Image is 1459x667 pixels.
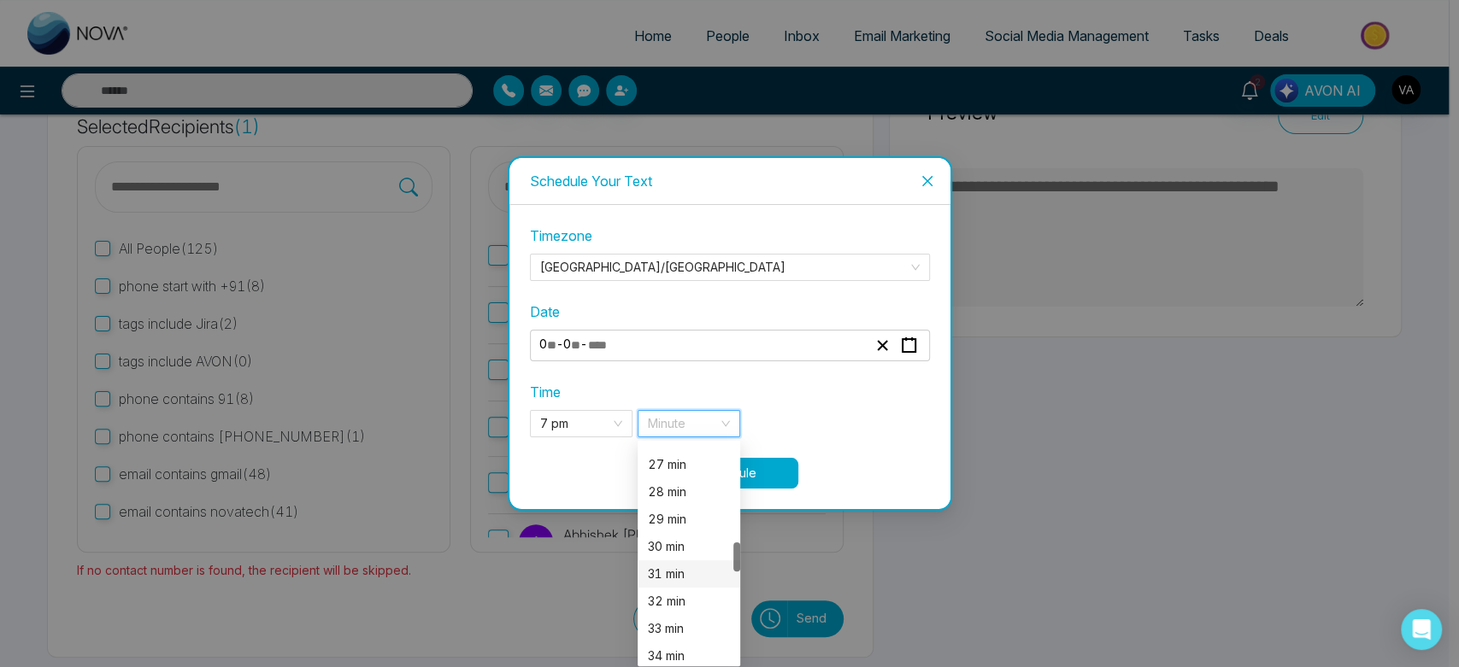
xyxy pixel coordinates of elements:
[638,451,740,478] div: 27 min
[648,619,730,638] div: 33 min
[648,537,730,556] div: 30 min
[648,592,730,611] div: 32 min
[638,588,740,615] div: 32 min
[904,158,950,204] button: Close
[648,510,730,529] div: 29 min
[1401,609,1442,650] div: Open Intercom Messenger
[638,560,740,588] div: 31 min
[648,647,730,665] div: 34 min
[530,172,930,190] div: Schedule Your Text
[638,533,740,560] div: 30 min
[556,334,563,354] span: -
[648,565,730,583] div: 31 min
[539,335,547,354] span: 0
[648,455,730,474] div: 27 min
[530,301,930,323] label: Date
[921,174,934,188] span: close
[648,483,730,501] div: 28 min
[530,225,930,247] label: Timezone
[638,506,740,533] div: 29 min
[540,255,920,280] span: Asia/Kolkata
[638,615,740,642] div: 33 min
[563,335,571,354] span: 0
[580,334,587,354] span: -
[638,478,740,506] div: 28 min
[530,382,561,403] label: Time
[540,411,622,436] span: 7 pm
